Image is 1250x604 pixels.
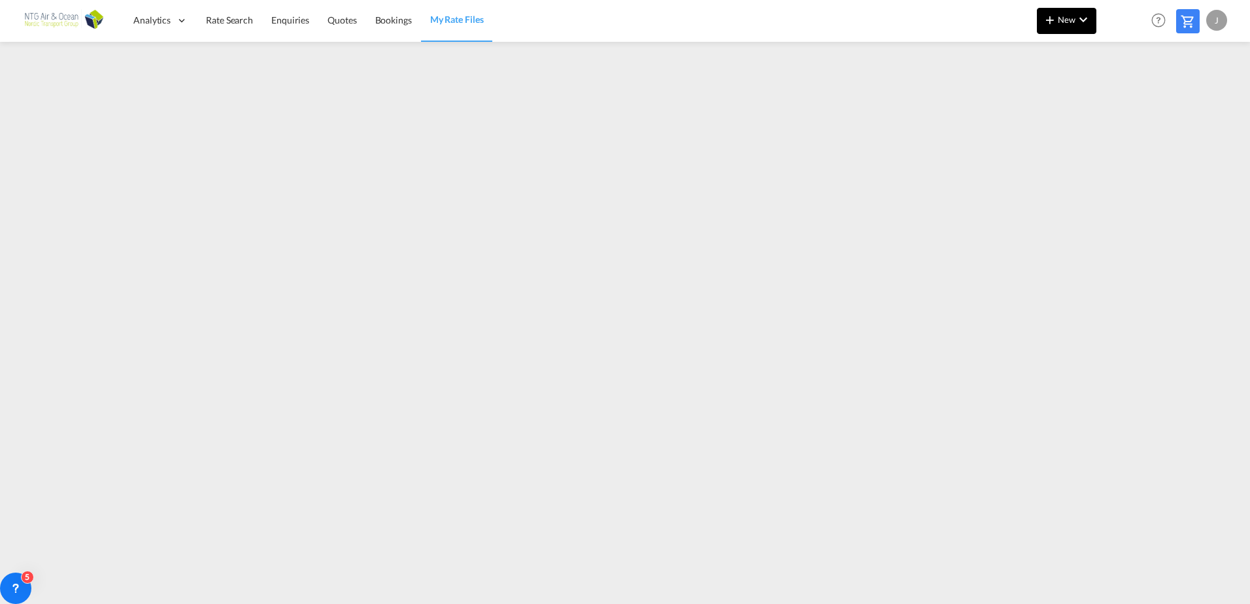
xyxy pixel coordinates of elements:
img: e656f910b01211ecad38b5b032e214e6.png [20,6,108,35]
md-icon: icon-chevron-down [1075,12,1091,27]
span: Quotes [328,14,356,25]
div: J [1206,10,1227,31]
span: Analytics [133,14,171,27]
span: New [1042,14,1091,25]
span: Rate Search [206,14,253,25]
md-icon: icon-plus 400-fg [1042,12,1058,27]
span: My Rate Files [430,14,484,25]
span: Bookings [375,14,412,25]
button: icon-plus 400-fgNewicon-chevron-down [1037,8,1096,34]
span: Help [1147,9,1170,31]
div: Help [1147,9,1176,33]
span: Enquiries [271,14,309,25]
